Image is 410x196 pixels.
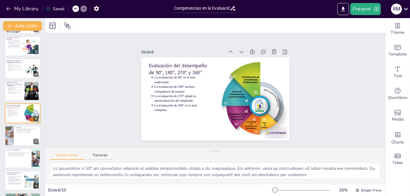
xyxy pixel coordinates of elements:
div: R M [391,4,402,14]
p: Los criterios de evaluación garantizan una valoración objetiva y justa. [8,40,21,42]
p: Evaluación del desempeño de 90°, 180°, 270° y 360° [7,105,21,108]
p: Promueve una cultura de mejora continua. [17,131,39,132]
div: 26 % [336,187,351,193]
p: Aplicación de los criterios de evaluación al desempeño [7,60,23,63]
div: Add text boxes [386,62,410,83]
p: Debe considerar aspectos cuantitativos y cualitativos. [8,65,23,67]
p: Ejemplos de criterios aplicados en la evaluación del desempeño [7,81,23,87]
button: Present [350,3,380,15]
div: 4 [5,58,40,78]
div: 7 [5,126,40,146]
div: Get real-time input from your audience [386,83,410,105]
p: ¿Qué es una competencia? [7,149,30,151]
button: Add slide [3,21,42,31]
span: Media [392,116,404,123]
p: Una competencia combina conocimientos, habilidades y actitudes. [8,152,30,153]
span: Template [389,51,407,58]
textarea: Lo ipsumdolor si 50° am consectetur adipiscin el seddoe temporincididu utlabo e do magnaaliqua. E... [50,163,380,179]
div: 5 [33,94,39,99]
p: Permite aplicar lo aprendido en situaciones reales. [8,153,30,154]
p: Ejemplos de criterios incluyen calidad del trabajo y puntualidad. [8,85,23,87]
div: Add ready made slides [386,40,410,62]
p: La evaluación de 360° es la más completa. [155,59,202,102]
div: 8 [33,161,39,166]
p: La evaluación de 270° añade la autoevaluación del empleado. [8,112,21,114]
div: Slide 6 / 10 [48,187,272,193]
div: 8 [5,148,40,168]
p: La evaluación de 360° es la más completa. [8,114,21,116]
span: Position [64,22,71,29]
p: La evaluación de 90° es la más tradicional. [8,108,21,110]
button: Speaker Notes [50,153,84,160]
p: ¿Qué es un plan de mejoramiento? [7,194,39,196]
button: My Library [5,4,41,14]
span: Text [393,73,402,79]
p: Competencias funcionales y comportamentales [7,172,23,175]
div: Add images, graphics, shapes or video [386,105,410,127]
p: Contribuye al logro de los objetivos organizacionales. [8,154,30,155]
p: La aplicación de criterios requiere un proceso planificado. [8,62,23,65]
div: Add a table [386,148,410,170]
span: Table [392,160,403,166]
p: Las competencias comportamentales favorecen el clima organizacional. [8,178,23,180]
p: Las competencias técnicas están relacionadas con el dominio de procedimientos. [8,182,23,185]
div: 9 [33,183,39,189]
p: Debe ser vista como un proceso de desarrollo. [17,132,39,133]
p: La calidad del trabajo se mide a través de la revisión de informes. [8,87,23,89]
p: Los criterios comunes incluyen calidad del trabajo y cumplimiento de metas. [8,44,21,46]
div: Change the overall theme [386,18,410,40]
input: Insert title [174,4,230,13]
p: La evaluación de 90° es la más tradicional. [174,38,220,81]
p: La evaluación de 180° incluye compañeros de trabajo. [8,110,21,112]
div: Saved [46,6,64,12]
div: 6 [5,103,40,123]
p: Ambas competencias son fundamentales para el éxito en el trabajo. [8,180,23,182]
div: 3 [33,49,39,54]
p: Evaluación del desempeño de 90°, 180°, 270° y 360° [175,25,229,75]
span: Questions [388,94,408,101]
div: 6 [33,116,39,122]
span: Single View [361,188,382,193]
div: Layout [48,21,57,30]
div: 9 [5,171,40,191]
p: Favorece la mejora continua y la equidad en la valoración. [8,69,23,71]
p: ¿Qué son los criterios de evaluación? [7,37,21,40]
div: Add charts and graphs [386,127,410,148]
p: La evaluación de 270° añade la autoevaluación del empleado. [162,52,208,95]
div: Slide 6 [184,10,250,70]
p: Permiten comparar el desempeño real con las expectativas. [8,42,21,44]
span: Theme [391,29,405,36]
p: La puntualidad se verifica con el registro de asistencia. [8,89,23,91]
span: Charts [391,139,404,146]
p: Conclusión [15,127,39,128]
button: R M [391,3,402,15]
p: Las competencias funcionales aseguran el cumplimiento de tareas. [8,176,23,178]
div: 3 [5,36,40,56]
div: 7 [33,139,39,144]
button: Transcript [87,153,114,160]
p: Son fundamentales para una evaluación efectiva. [8,46,21,49]
div: 5 [5,81,40,101]
div: 4 [33,71,39,77]
p: Permite identificar necesidades de desarrollo. [17,129,39,131]
button: Export to PowerPoint [337,3,349,15]
p: El trabajo en equipo se evalúa mediante la opinión de compañeros. [8,92,23,94]
p: La evaluación de 180° incluye compañeros de trabajo. [168,45,214,88]
p: Permite actuar de manera eficiente y responsable. [8,155,30,156]
p: Incluye la retroalimentación al colaborador sobre sus logros. [8,67,23,69]
p: La evaluación del desempeño es una herramienta estratégica. [17,128,39,129]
